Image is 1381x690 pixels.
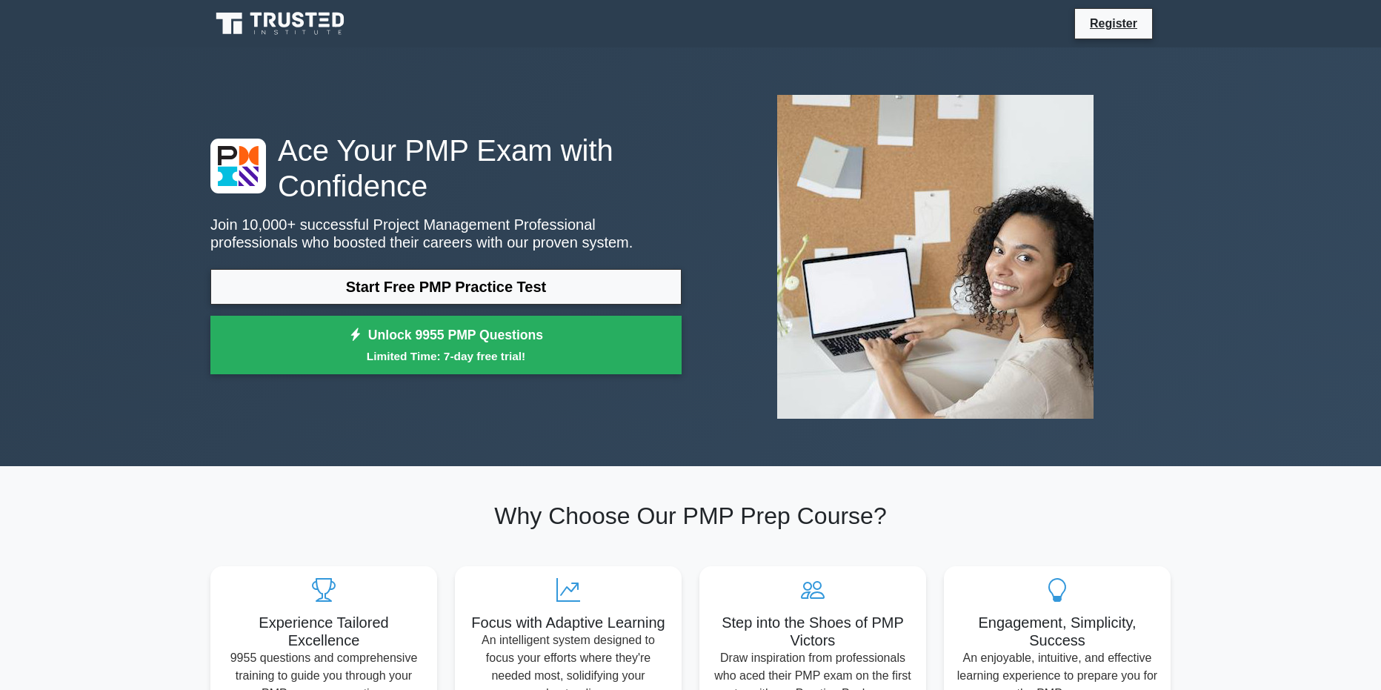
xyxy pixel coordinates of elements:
h5: Engagement, Simplicity, Success [956,614,1159,649]
a: Register [1081,14,1146,33]
h2: Why Choose Our PMP Prep Course? [210,502,1171,530]
h5: Experience Tailored Excellence [222,614,425,649]
h5: Step into the Shoes of PMP Victors [711,614,914,649]
small: Limited Time: 7-day free trial! [229,348,663,365]
a: Start Free PMP Practice Test [210,269,682,305]
h5: Focus with Adaptive Learning [467,614,670,631]
a: Unlock 9955 PMP QuestionsLimited Time: 7-day free trial! [210,316,682,375]
h1: Ace Your PMP Exam with Confidence [210,133,682,204]
p: Join 10,000+ successful Project Management Professional professionals who boosted their careers w... [210,216,682,251]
